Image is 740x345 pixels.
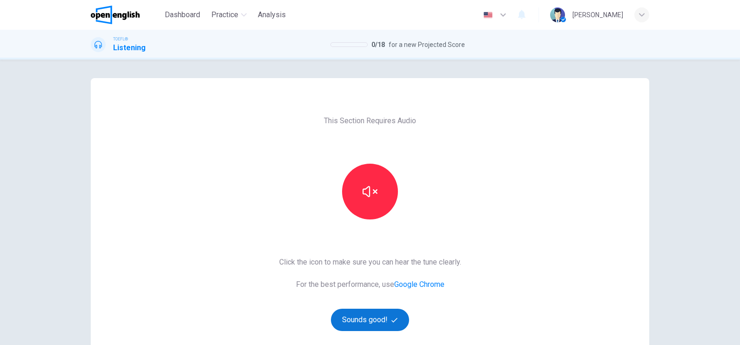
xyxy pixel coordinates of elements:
span: Analysis [258,9,286,20]
a: Google Chrome [394,280,444,289]
span: Click the icon to make sure you can hear the tune clearly. [279,257,461,268]
button: Analysis [254,7,289,23]
a: OpenEnglish logo [91,6,161,24]
span: For the best performance, use [279,279,461,290]
span: Dashboard [165,9,200,20]
button: Practice [208,7,250,23]
button: Dashboard [161,7,204,23]
span: for a new Projected Score [389,39,465,50]
span: This Section Requires Audio [324,115,416,126]
img: Profile picture [550,7,565,22]
div: [PERSON_NAME] [572,9,623,20]
span: TOEFL® [113,36,128,42]
button: Sounds good! [331,309,409,331]
span: Practice [211,9,238,20]
h1: Listening [113,42,146,53]
img: en [482,12,494,19]
span: 0 / 18 [371,39,385,50]
img: OpenEnglish logo [91,6,140,24]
